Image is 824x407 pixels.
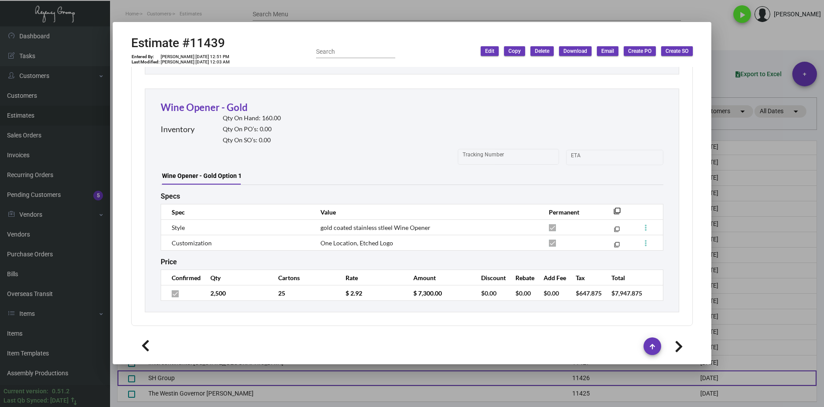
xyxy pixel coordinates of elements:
[223,126,281,133] h2: Qty On PO’s: 0.00
[172,224,185,231] span: Style
[530,46,554,56] button: Delete
[614,228,620,234] mat-icon: filter_none
[504,46,525,56] button: Copy
[661,46,693,56] button: Create SO
[614,210,621,217] mat-icon: filter_none
[223,115,281,122] h2: Qty On Hand: 160.00
[131,59,160,65] td: Last Modified:
[614,244,620,249] mat-icon: filter_none
[508,48,521,55] span: Copy
[161,192,180,200] h2: Specs
[481,46,499,56] button: Edit
[202,270,269,285] th: Qty
[405,270,472,285] th: Amount
[603,270,643,285] th: Total
[507,270,535,285] th: Rebate
[601,48,614,55] span: Email
[161,258,177,266] h2: Price
[515,289,531,297] span: $0.00
[131,54,160,59] td: Entered By:
[544,289,559,297] span: $0.00
[312,204,540,220] th: Value
[628,48,651,55] span: Create PO
[481,289,497,297] span: $0.00
[161,204,312,220] th: Spec
[161,270,202,285] th: Confirmed
[666,48,688,55] span: Create SO
[535,270,567,285] th: Add Fee
[535,48,549,55] span: Delete
[563,48,587,55] span: Download
[161,101,248,113] a: Wine Opener - Gold
[611,289,642,297] span: $7,947.875
[162,171,242,181] div: Wine Opener - Gold Option 1
[472,270,507,285] th: Discount
[624,46,656,56] button: Create PO
[337,270,405,285] th: Rate
[131,36,230,51] h2: Estimate #11439
[559,46,592,56] button: Download
[485,48,494,55] span: Edit
[4,387,48,396] div: Current version:
[223,137,281,144] h2: Qty On SO’s: 0.00
[160,54,230,59] td: [PERSON_NAME] [DATE] 12:51 PM
[269,270,337,285] th: Cartons
[606,154,648,161] input: End date
[160,59,230,65] td: [PERSON_NAME] [DATE] 12:03 AM
[4,396,69,405] div: Last Qb Synced: [DATE]
[540,204,600,220] th: Permanent
[576,289,602,297] span: $647.875
[320,239,393,247] span: One Location, Etched Logo
[597,46,618,56] button: Email
[320,224,430,231] span: gold coated stainless stleel Wine Opener
[52,387,70,396] div: 0.51.2
[172,239,212,247] span: Customization
[161,125,195,134] h2: Inventory
[567,270,603,285] th: Tax
[571,154,598,161] input: Start date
